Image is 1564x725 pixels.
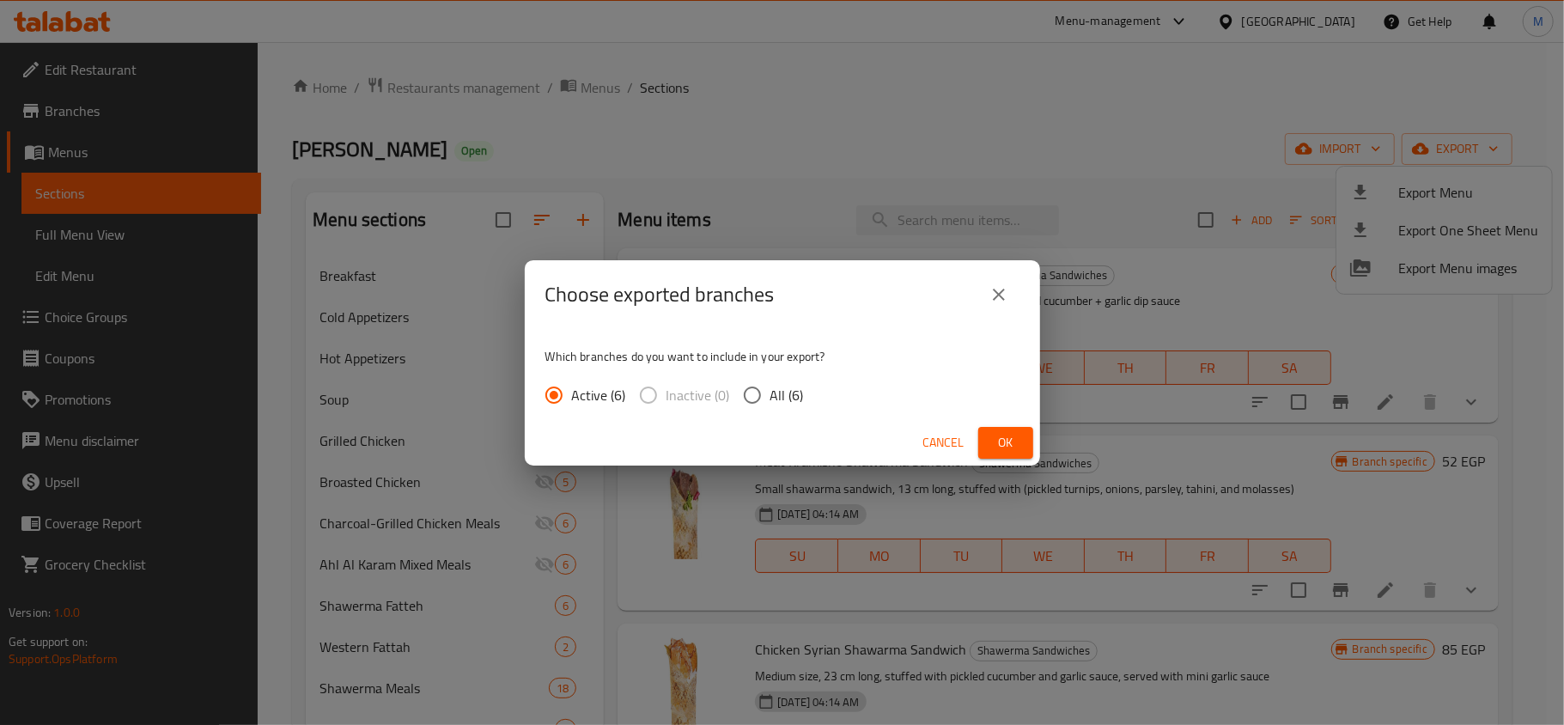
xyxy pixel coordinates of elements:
[770,385,804,405] span: All (6)
[923,432,965,454] span: Cancel
[978,427,1033,459] button: Ok
[545,348,1019,365] p: Which branches do you want to include in your export?
[978,274,1019,315] button: close
[572,385,626,405] span: Active (6)
[545,281,775,308] h2: Choose exported branches
[916,427,971,459] button: Cancel
[666,385,730,405] span: Inactive (0)
[992,432,1019,454] span: Ok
